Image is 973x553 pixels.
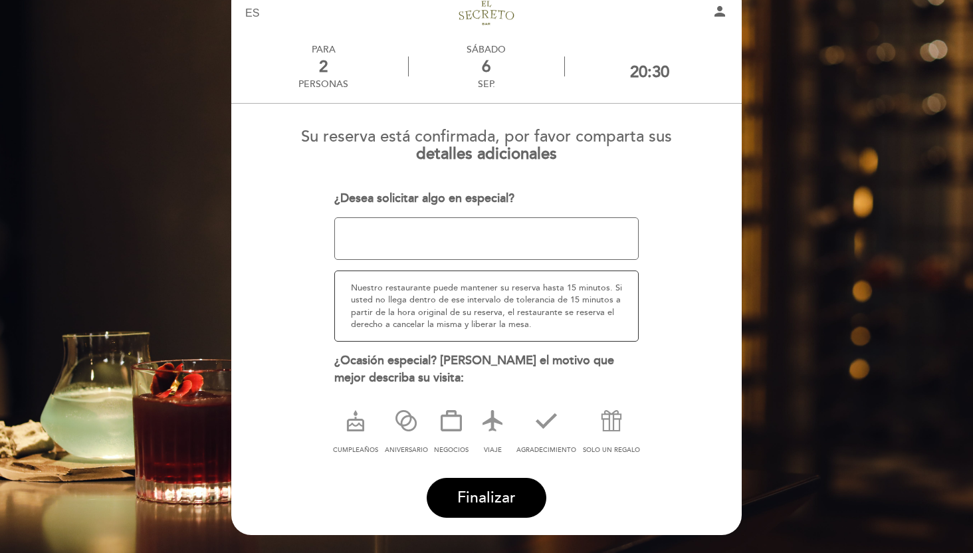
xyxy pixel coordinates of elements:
[298,57,348,76] div: 2
[457,489,516,507] span: Finalizar
[333,446,378,454] span: CUMPLEAÑOS
[409,78,564,90] div: sep.
[583,446,640,454] span: SOLO UN REGALO
[409,44,564,55] div: sábado
[334,190,639,207] div: ¿Desea solicitar algo en especial?
[516,446,576,454] span: AGRADECIMIENTO
[298,78,348,90] div: personas
[385,446,428,454] span: ANIVERSARIO
[334,352,639,386] div: ¿Ocasión especial? [PERSON_NAME] el motivo que mejor describa su visita:
[427,478,546,518] button: Finalizar
[334,271,639,342] div: Nuestro restaurante puede mantener su reserva hasta 15 minutos. Si usted no llega dentro de ese i...
[712,3,728,19] i: person
[301,127,672,146] span: Su reserva está confirmada, por favor comparta sus
[484,446,502,454] span: VIAJE
[416,144,557,164] b: detalles adicionales
[434,446,469,454] span: NEGOCIOS
[298,44,348,55] div: PARA
[409,57,564,76] div: 6
[630,62,669,82] div: 20:30
[712,3,728,24] button: person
